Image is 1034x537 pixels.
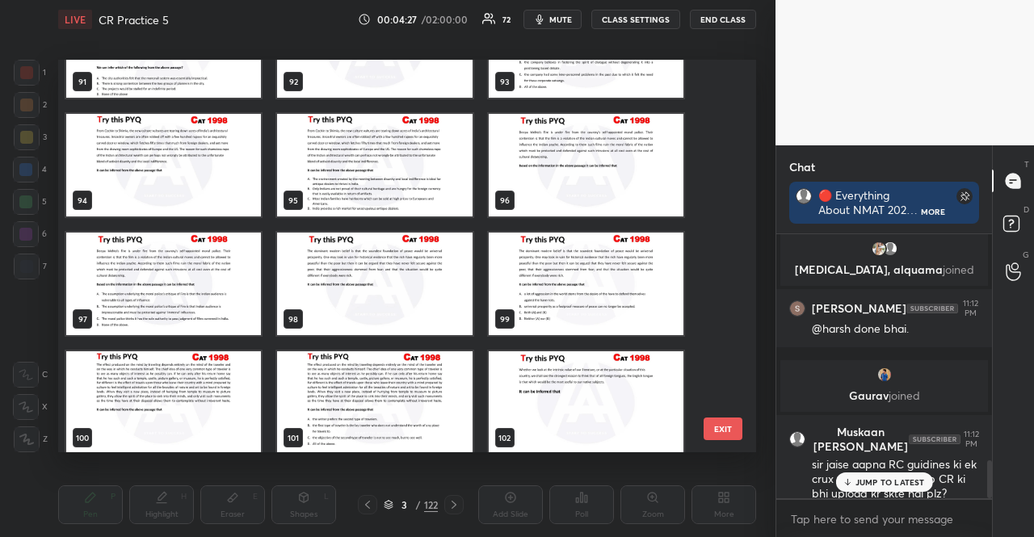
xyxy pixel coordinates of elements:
[1024,158,1029,170] p: T
[921,206,945,217] div: More
[591,10,680,29] button: CLASS SETTINGS
[943,262,974,277] span: joined
[13,221,47,247] div: 6
[790,389,978,402] p: Gaurav
[818,188,922,217] div: 🔴 Everything About NMAT 2025 | NMIMS Admission, Score & Preparation Tips ❗️WATCH NOW❗️
[790,301,805,316] img: thumbnail.jpg
[489,351,683,454] img: 1759858934NQTRHO.pdf
[690,10,756,29] button: END CLASS
[58,60,728,452] div: grid
[812,425,909,454] h6: Muskaan [PERSON_NAME]
[871,241,887,257] img: thumbnail.jpg
[964,430,979,449] div: 11:12 PM
[14,124,47,150] div: 3
[13,157,47,182] div: 4
[277,114,472,216] img: 1759858934NQTRHO.pdf
[58,10,92,29] div: LIVE
[1023,249,1029,261] p: G
[489,233,683,335] img: 1759858934NQTRHO.pdf
[776,145,828,188] p: Chat
[13,362,48,388] div: C
[277,233,472,335] img: 1759858934NQTRHO.pdf
[416,500,421,510] div: /
[14,60,46,86] div: 1
[13,394,48,420] div: X
[14,426,48,452] div: Z
[797,189,811,203] img: default.png
[812,321,979,338] div: @harsh done bhai.
[790,432,805,447] img: default.png
[855,477,925,487] p: JUMP TO LATEST
[704,417,742,440] button: EXIT
[502,15,511,23] div: 72
[812,457,979,502] div: sir jaise aapna RC guidines ki ek crux video daali hai aap CR ki bhi upload kr skte hai plz?
[1023,203,1029,216] p: D
[523,10,582,29] button: mute
[14,92,47,118] div: 2
[66,351,261,454] img: 1759858934NQTRHO.pdf
[882,241,898,257] img: default.png
[876,367,893,383] img: thumbnail.jpg
[14,254,47,279] div: 7
[397,500,413,510] div: 3
[549,14,572,25] span: mute
[812,301,906,316] h6: [PERSON_NAME]
[489,114,683,216] img: 1759858934NQTRHO.pdf
[66,114,261,216] img: 1759858934NQTRHO.pdf
[889,388,920,403] span: joined
[790,263,978,276] p: [MEDICAL_DATA], alquama
[424,497,438,512] div: 122
[776,234,992,498] div: grid
[66,233,261,335] img: 1759858934NQTRHO.pdf
[909,434,960,444] img: 4P8fHbbgJtejmAAAAAElFTkSuQmCC
[961,299,979,318] div: 11:12 PM
[99,12,169,27] h4: CR Practice 5
[13,189,47,215] div: 5
[906,304,958,313] img: 4P8fHbbgJtejmAAAAAElFTkSuQmCC
[277,351,472,454] img: 1759858934NQTRHO.pdf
